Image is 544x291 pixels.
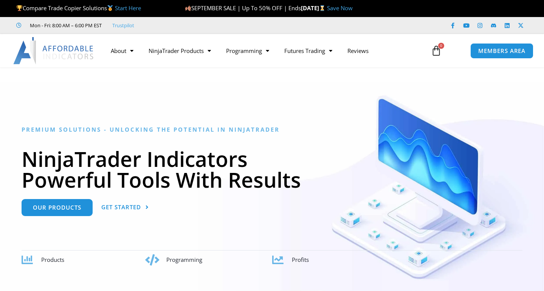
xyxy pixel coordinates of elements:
img: 🥇 [107,5,113,11]
span: Products [41,256,64,263]
a: Futures Trading [277,42,340,59]
a: Start Here [115,4,141,12]
img: 🍂 [185,5,191,11]
nav: Menu [103,42,424,59]
strong: [DATE] [301,4,327,12]
a: MEMBERS AREA [470,43,533,59]
h6: Premium Solutions - Unlocking the Potential in NinjaTrader [22,126,522,133]
a: Programming [219,42,277,59]
span: MEMBERS AREA [478,48,525,54]
span: Programming [166,256,202,263]
span: Get Started [101,204,141,210]
a: Trustpilot [112,21,134,30]
a: 0 [420,40,453,62]
img: ⌛ [319,5,325,11]
h1: NinjaTrader Indicators Powerful Tools With Results [22,148,522,190]
span: Compare Trade Copier Solutions [16,4,141,12]
span: 0 [438,43,444,49]
a: Get Started [101,199,149,216]
img: LogoAI | Affordable Indicators – NinjaTrader [13,37,95,64]
a: Our Products [22,199,93,216]
span: SEPTEMBER SALE | Up To 50% OFF | Ends [185,4,301,12]
a: Reviews [340,42,376,59]
span: Our Products [33,205,81,210]
span: Mon - Fri: 8:00 AM – 6:00 PM EST [28,21,102,30]
span: Profits [292,256,309,263]
a: NinjaTrader Products [141,42,219,59]
a: Save Now [327,4,353,12]
img: 🏆 [17,5,22,11]
a: About [103,42,141,59]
